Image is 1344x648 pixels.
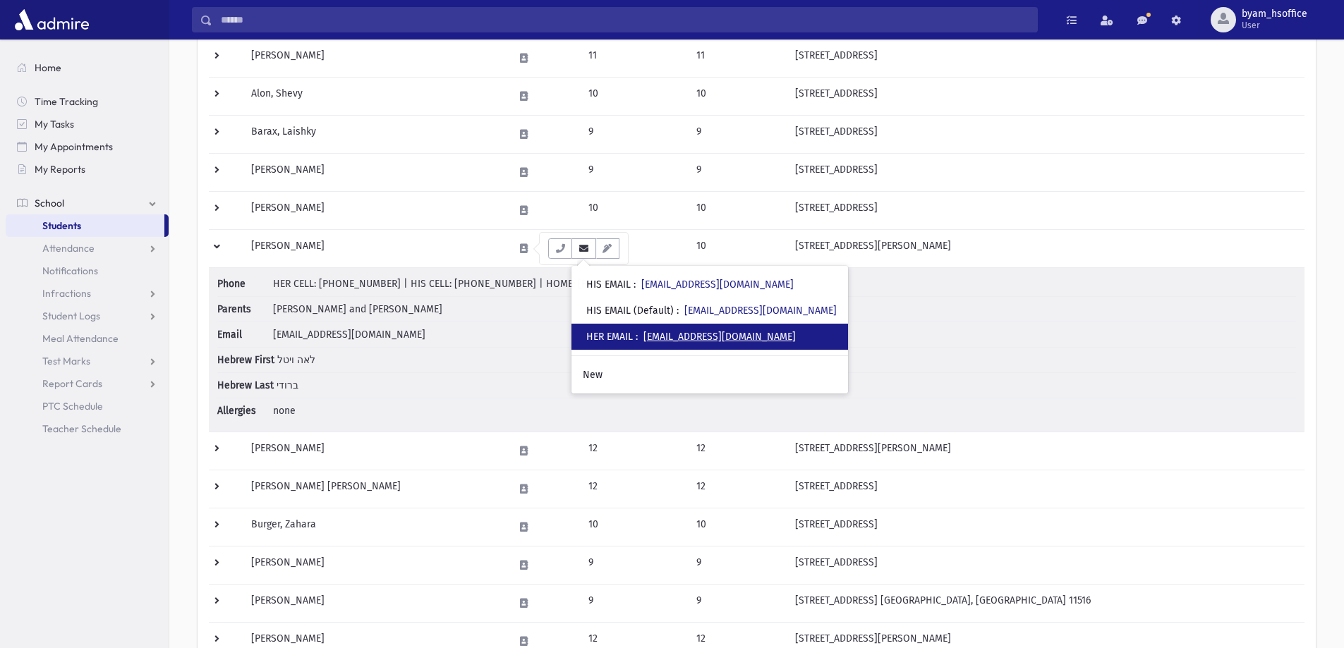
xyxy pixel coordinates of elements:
[6,395,169,417] a: PTC Schedule
[571,362,848,388] a: New
[688,546,787,584] td: 9
[586,277,794,292] div: HIS EMAIL
[42,219,81,232] span: Students
[580,432,688,470] td: 12
[787,191,1304,229] td: [STREET_ADDRESS]
[6,305,169,327] a: Student Logs
[684,305,837,317] a: [EMAIL_ADDRESS][DOMAIN_NAME]
[643,331,796,343] a: [EMAIL_ADDRESS][DOMAIN_NAME]
[688,508,787,546] td: 10
[11,6,92,34] img: AdmirePro
[243,229,505,267] td: [PERSON_NAME]
[688,229,787,267] td: 10
[688,584,787,622] td: 9
[217,276,270,291] span: Phone
[787,584,1304,622] td: [STREET_ADDRESS] [GEOGRAPHIC_DATA], [GEOGRAPHIC_DATA] 11516
[212,7,1037,32] input: Search
[688,153,787,191] td: 9
[6,350,169,372] a: Test Marks
[243,470,505,508] td: [PERSON_NAME] [PERSON_NAME]
[6,237,169,259] a: Attendance
[35,163,85,176] span: My Reports
[586,329,796,344] div: HER EMAIL
[35,118,74,130] span: My Tasks
[273,303,442,315] span: [PERSON_NAME] and [PERSON_NAME]
[42,242,95,255] span: Attendance
[580,508,688,546] td: 10
[243,39,505,77] td: [PERSON_NAME]
[6,259,169,282] a: Notifications
[787,546,1304,584] td: [STREET_ADDRESS]
[243,432,505,470] td: [PERSON_NAME]
[42,287,91,300] span: Infractions
[634,279,636,291] span: :
[636,331,638,343] span: :
[277,354,315,366] span: לאה ויטל
[688,39,787,77] td: 11
[243,546,505,584] td: [PERSON_NAME]
[787,229,1304,267] td: [STREET_ADDRESS][PERSON_NAME]
[42,332,119,345] span: Meal Attendance
[217,403,270,418] span: Allergies
[787,39,1304,77] td: [STREET_ADDRESS]
[243,115,505,153] td: Barax, Laishky
[787,508,1304,546] td: [STREET_ADDRESS]
[6,214,164,237] a: Students
[787,77,1304,115] td: [STREET_ADDRESS]
[580,584,688,622] td: 9
[273,405,296,417] span: none
[6,282,169,305] a: Infractions
[277,379,298,391] span: ברודי
[273,278,660,290] span: HER CELL: [PHONE_NUMBER] | HIS CELL: [PHONE_NUMBER] | HOME: [PHONE_NUMBER]
[6,90,169,113] a: Time Tracking
[35,197,64,209] span: School
[580,39,688,77] td: 11
[243,508,505,546] td: Burger, Zahara
[217,378,274,393] span: Hebrew Last
[42,355,90,367] span: Test Marks
[35,61,61,74] span: Home
[42,264,98,277] span: Notifications
[6,327,169,350] a: Meal Attendance
[677,305,679,317] span: :
[6,158,169,181] a: My Reports
[42,377,102,390] span: Report Cards
[6,113,169,135] a: My Tasks
[6,372,169,395] a: Report Cards
[580,153,688,191] td: 9
[42,422,121,435] span: Teacher Schedule
[6,192,169,214] a: School
[42,400,103,412] span: PTC Schedule
[35,95,98,108] span: Time Tracking
[688,77,787,115] td: 10
[217,302,270,317] span: Parents
[1242,8,1307,20] span: byam_hsoffice
[580,470,688,508] td: 12
[787,470,1304,508] td: [STREET_ADDRESS]
[580,546,688,584] td: 9
[6,417,169,440] a: Teacher Schedule
[243,584,505,622] td: [PERSON_NAME]
[217,327,270,342] span: Email
[787,115,1304,153] td: [STREET_ADDRESS]
[580,77,688,115] td: 10
[580,229,688,267] td: 10
[217,353,274,367] span: Hebrew First
[35,140,113,153] span: My Appointments
[243,191,505,229] td: [PERSON_NAME]
[6,56,169,79] a: Home
[688,191,787,229] td: 10
[787,432,1304,470] td: [STREET_ADDRESS][PERSON_NAME]
[688,115,787,153] td: 9
[688,432,787,470] td: 12
[243,153,505,191] td: [PERSON_NAME]
[580,191,688,229] td: 10
[243,77,505,115] td: Alon, Shevy
[641,279,794,291] a: [EMAIL_ADDRESS][DOMAIN_NAME]
[688,470,787,508] td: 12
[586,303,837,318] div: HIS EMAIL (Default)
[6,135,169,158] a: My Appointments
[580,115,688,153] td: 9
[787,153,1304,191] td: [STREET_ADDRESS]
[273,329,425,341] span: [EMAIL_ADDRESS][DOMAIN_NAME]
